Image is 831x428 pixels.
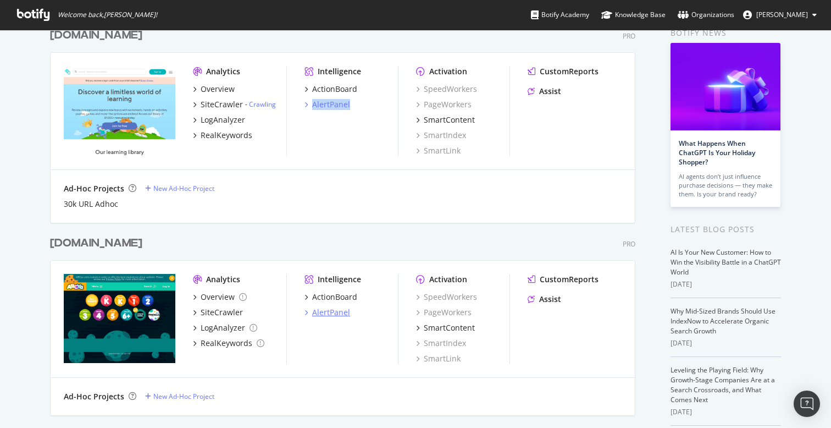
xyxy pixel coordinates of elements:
a: [DOMAIN_NAME] [50,235,147,251]
div: Intelligence [318,66,361,77]
a: LogAnalyzer [193,322,257,333]
div: Activation [429,274,467,285]
div: - [245,100,276,109]
div: SmartContent [424,114,475,125]
a: CustomReports [528,274,599,285]
a: Assist [528,86,561,97]
div: CustomReports [540,274,599,285]
a: PageWorkers [416,99,472,110]
div: New Ad-Hoc Project [153,392,214,401]
a: SpeedWorkers [416,84,477,95]
div: [DATE] [671,338,781,348]
a: What Happens When ChatGPT Is Your Holiday Shopper? [679,139,755,167]
div: Overview [201,292,235,303]
a: Assist [528,294,561,305]
div: Analytics [206,66,240,77]
a: AlertPanel [304,99,350,110]
a: Overview [193,84,235,95]
a: SmartContent [416,114,475,125]
div: AI agents don’t just influence purchase decisions — they make them. Is your brand ready? [679,172,772,199]
div: Assist [539,86,561,97]
div: CustomReports [540,66,599,77]
a: RealKeywords [193,338,264,349]
a: SpeedWorkers [416,292,477,303]
div: LogAnalyzer [201,322,245,333]
a: SmartContent [416,322,475,333]
div: ActionBoard [312,84,357,95]
button: [PERSON_NAME] [734,6,826,24]
a: ActionBoard [304,84,357,95]
a: SiteCrawler- Crawling [193,99,276,110]
a: Crawling [249,100,276,109]
div: [DOMAIN_NAME] [50,235,142,251]
a: Leveling the Playing Field: Why Growth-Stage Companies Are at a Search Crossroads, and What Comes... [671,365,775,404]
img: abcya.com [64,274,175,363]
a: SmartIndex [416,130,466,141]
div: AlertPanel [312,307,350,318]
div: Ad-Hoc Projects [64,391,124,402]
div: [DOMAIN_NAME] [50,28,142,43]
div: Knowledge Base [601,9,666,20]
div: [DATE] [671,407,781,417]
a: RealKeywords [193,130,252,141]
a: Overview [193,292,247,303]
div: Pro [623,31,635,41]
div: [DATE] [671,279,781,289]
div: Intelligence [318,274,361,285]
div: Open Intercom Messenger [794,391,820,417]
div: Ad-Hoc Projects [64,183,124,194]
a: ActionBoard [304,292,357,303]
a: SiteCrawler [193,307,243,318]
a: PageWorkers [416,307,472,318]
div: LogAnalyzer [201,114,245,125]
div: Botify news [671,27,781,39]
img: What Happens When ChatGPT Is Your Holiday Shopper? [671,43,780,130]
div: RealKeywords [201,130,252,141]
div: AlertPanel [312,99,350,110]
a: 30k URL Adhoc [64,199,118,210]
span: John McLendon [756,10,808,19]
div: Assist [539,294,561,305]
div: Botify Academy [531,9,589,20]
div: SiteCrawler [201,99,243,110]
a: SmartIndex [416,338,466,349]
a: AlertPanel [304,307,350,318]
div: Activation [429,66,467,77]
a: SmartLink [416,145,461,156]
div: Analytics [206,274,240,285]
a: SmartLink [416,353,461,364]
a: Why Mid-Sized Brands Should Use IndexNow to Accelerate Organic Search Growth [671,306,775,336]
div: SmartContent [424,322,475,333]
div: RealKeywords [201,338,252,349]
a: New Ad-Hoc Project [145,184,214,193]
img: education.com [64,66,175,155]
div: Latest Blog Posts [671,223,781,235]
div: SiteCrawler [201,307,243,318]
a: LogAnalyzer [193,114,245,125]
span: Welcome back, [PERSON_NAME] ! [58,10,157,19]
a: [DOMAIN_NAME] [50,28,147,43]
div: New Ad-Hoc Project [153,184,214,193]
a: New Ad-Hoc Project [145,392,214,401]
div: Organizations [678,9,734,20]
div: ActionBoard [312,292,357,303]
div: Pro [623,239,635,249]
a: CustomReports [528,66,599,77]
div: Overview [201,84,235,95]
a: AI Is Your New Customer: How to Win the Visibility Battle in a ChatGPT World [671,248,781,277]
